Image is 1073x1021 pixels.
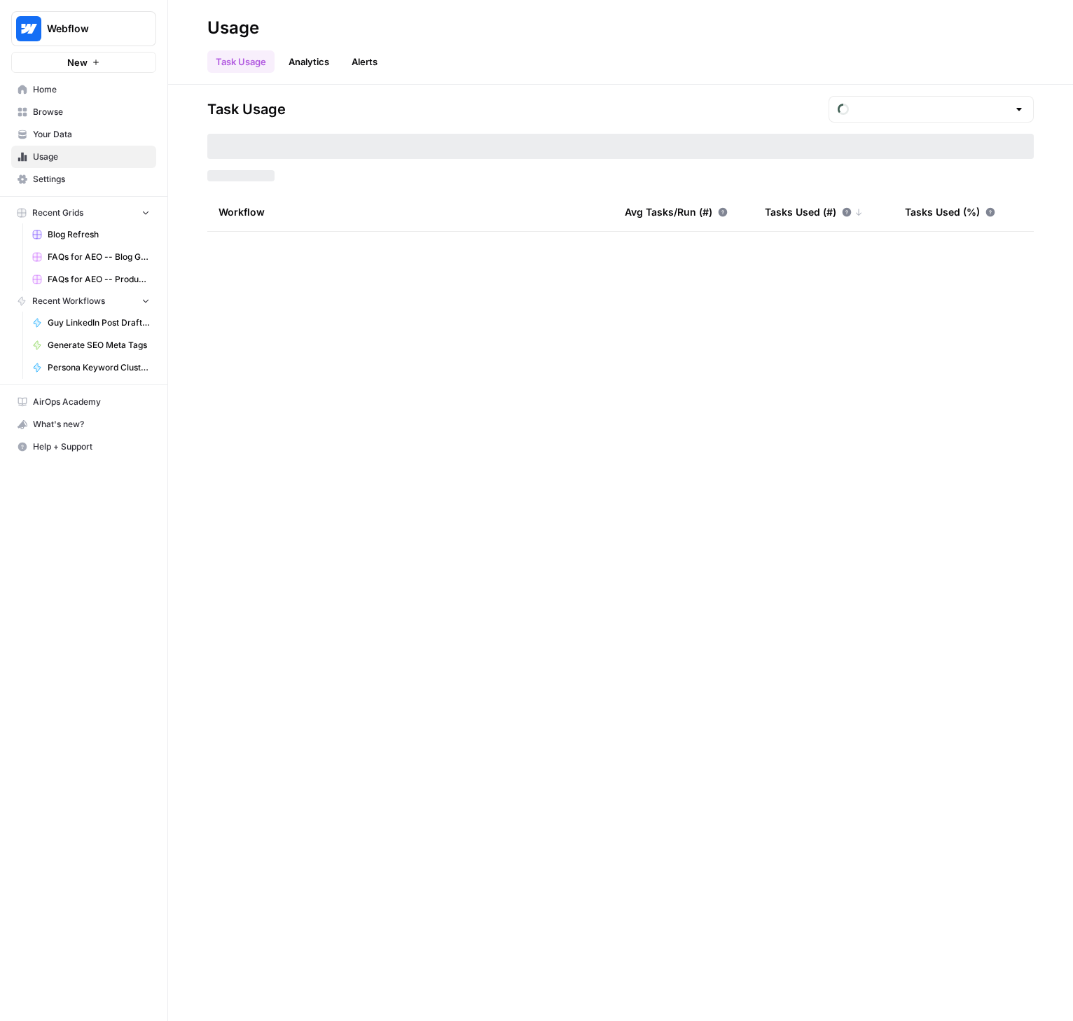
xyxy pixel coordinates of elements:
span: Generate SEO Meta Tags [48,339,150,352]
a: Alerts [343,50,386,73]
button: Recent Workflows [11,291,156,312]
span: Blog Refresh [48,228,150,241]
div: Tasks Used (#) [765,193,863,231]
a: FAQs for AEO -- Product/Features Pages Grid [26,268,156,291]
span: AirOps Academy [33,396,150,408]
span: Browse [33,106,150,118]
a: Settings [11,168,156,190]
a: Home [11,78,156,101]
span: Persona Keyword Clusters [48,361,150,374]
span: Webflow [47,22,132,36]
a: Persona Keyword Clusters [26,356,156,379]
span: Help + Support [33,440,150,453]
span: Usage [33,151,150,163]
div: What's new? [12,414,155,435]
button: Recent Grids [11,202,156,223]
span: New [67,55,88,69]
button: Workspace: Webflow [11,11,156,46]
div: Avg Tasks/Run (#) [625,193,728,231]
div: Workflow [219,193,602,231]
a: Browse [11,101,156,123]
a: Usage [11,146,156,168]
a: Analytics [280,50,338,73]
a: Task Usage [207,50,275,73]
span: Settings [33,173,150,186]
div: Tasks Used (%) [905,193,995,231]
a: FAQs for AEO -- Blog Grid [26,246,156,268]
button: New [11,52,156,73]
div: Usage [207,17,259,39]
span: Recent Workflows [32,295,105,307]
span: Home [33,83,150,96]
a: Your Data [11,123,156,146]
a: AirOps Academy [11,391,156,413]
span: Task Usage [207,99,286,119]
button: Help + Support [11,436,156,458]
a: Generate SEO Meta Tags [26,334,156,356]
span: FAQs for AEO -- Blog Grid [48,251,150,263]
button: What's new? [11,413,156,436]
img: Webflow Logo [16,16,41,41]
span: Recent Grids [32,207,83,219]
a: Blog Refresh [26,223,156,246]
span: FAQs for AEO -- Product/Features Pages Grid [48,273,150,286]
a: Guy LinkedIn Post Draft Creator [26,312,156,334]
span: Your Data [33,128,150,141]
span: Guy LinkedIn Post Draft Creator [48,317,150,329]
